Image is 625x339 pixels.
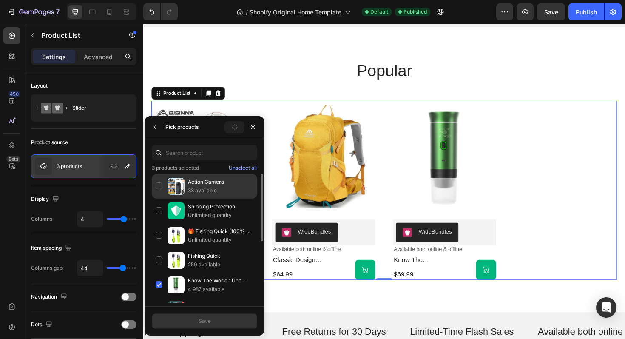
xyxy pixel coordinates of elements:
img: collections [168,227,185,244]
a: BISINNA Ultralight Camping Tent Backpack Tent 20D Nylon Waterproof [9,82,118,201]
span: Save [544,9,558,16]
a: BISINNA Ultralight Camping Tent Backpack Tent 20D Nylon Waterproof [9,245,63,256]
p: Settings [42,52,66,61]
p: Fishing Quick [188,252,253,260]
p: 7 [56,7,60,17]
div: Product source [31,139,68,146]
p: 3 products selected [152,164,199,172]
span: Published [403,8,427,16]
div: $64.99 [136,261,191,271]
div: Publish [576,8,597,17]
div: Open Intercom Messenger [596,297,616,318]
div: $69.99 [264,261,319,271]
a: Classic Design Outdoor Backpack 25L [136,245,191,256]
img: collections [168,178,185,195]
p: Available both online & offline [418,320,545,333]
div: Dots [31,319,54,330]
p: Free Returns for 30 Days [147,320,257,333]
p: Limited-Time Flash Sales [282,320,392,333]
img: Wide%20Bundles.png [19,216,29,226]
img: collections [168,202,185,219]
img: collections [168,301,185,318]
p: Available both online & offline [137,236,245,243]
h2: popular [9,37,502,61]
p: Know The World™ Uno Portable Espresso [188,276,253,285]
div: Columns gap [31,264,62,272]
div: Undo/Redo [143,3,178,20]
h2: bisinna ultralight camping tent backpack tent 20d nylon waterproof [9,245,63,256]
p: Advanced [84,52,113,61]
div: Item spacing [31,242,74,254]
button: WideBundles [268,211,334,231]
div: WideBundles [36,216,71,225]
p: 33 available [188,186,253,195]
span: / [246,8,248,17]
div: Pick products [165,123,199,131]
div: Columns [31,215,52,223]
p: Product List [41,30,114,40]
div: Product List [19,70,51,77]
div: Layout [31,82,48,90]
img: product feature img [35,158,52,175]
a: Classic Design Outdoor Backpack 25L [136,82,246,201]
h2: classic design outdoor backpack 25l [136,245,191,256]
div: WideBundles [164,216,199,225]
p: Available both online & offline [265,236,373,243]
div: Save [199,317,211,325]
div: Navigation [31,291,69,303]
p: Wireless Fishing Sonar [188,301,253,310]
span: Shopify Original Home Template [250,8,341,17]
img: collections [168,252,185,269]
img: Wide%20Bundles.png [275,216,285,226]
div: WideBundles [292,216,327,225]
div: 450 [8,91,20,97]
button: Save [537,3,565,20]
iframe: Design area [143,24,625,339]
div: $63.44 [9,261,63,271]
img: collections [168,276,185,293]
p: Available both online & offline [9,236,117,243]
button: WideBundles [140,211,206,231]
a: Know The World™ Uno Portable Espresso [264,245,319,256]
p: 3 products [57,163,82,169]
input: Search product [152,145,257,160]
button: Save [152,313,257,329]
p: 4,987 available [188,285,253,293]
img: Wide%20Bundles.png [147,216,157,226]
a: Know The World™ Uno Portable Espresso [264,82,374,201]
div: Beta [6,156,20,162]
div: Display [31,194,61,205]
button: 7 [3,3,63,20]
div: Unselect all [229,164,257,172]
button: Unselect all [228,164,257,172]
button: Publish [568,3,604,20]
input: Auto [77,211,103,227]
p: Free Shipping on All Orders [1,320,122,333]
h2: know the world™ uno portable espresso [264,245,319,256]
p: Unlimited quantity [188,236,253,244]
p: Shipping Protection [188,202,253,211]
p: Action Camera [188,178,253,186]
p: 250 available [188,260,253,269]
span: Default [370,8,388,16]
button: WideBundles [12,211,78,231]
input: Auto [77,260,103,276]
div: Slider [72,98,124,118]
p: Unlimited quantity [188,211,253,219]
p: 🎁 Fishing Quick (100% off) [188,227,253,236]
